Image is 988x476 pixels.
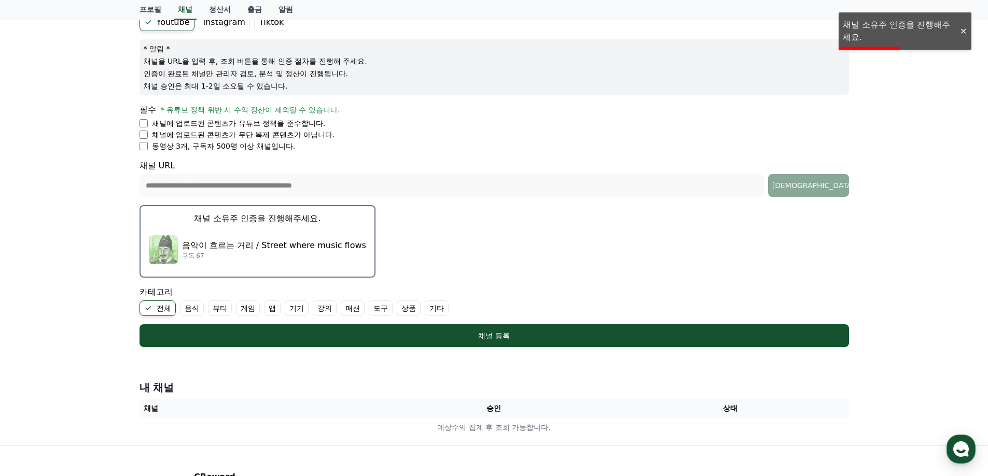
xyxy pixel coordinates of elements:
[236,300,260,316] label: 게임
[375,399,612,418] th: 승인
[140,399,376,418] th: 채널
[152,141,296,151] p: 동영상 3개, 구독자 500명 이상 채널입니다.
[140,205,375,278] button: 채널 소유주 인증을 진행해주세요. 음악이 흐르는 거리 / Street where music flows 음악이 흐르는 거리 / Street where music flows 구독 67
[425,300,449,316] label: 기타
[208,300,232,316] label: 뷰티
[134,328,199,354] a: 설정
[199,13,250,31] label: Instagram
[161,106,340,114] span: * 유튜브 정책 위반 시 수익 정산이 제외될 수 있습니다.
[144,68,845,79] p: 인증이 완료된 채널만 관리자 검토, 분석 및 정산이 진행됩니다.
[313,300,337,316] label: 강의
[68,328,134,354] a: 대화
[397,300,421,316] label: 상품
[341,300,365,316] label: 패션
[140,380,849,395] h4: 내 채널
[140,286,849,316] div: 카테고리
[140,300,176,316] label: 전체
[144,81,845,91] p: 채널 승인은 최대 1-2일 소요될 수 있습니다.
[140,160,849,197] div: 채널 URL
[182,252,366,260] p: 구독 67
[612,399,848,418] th: 상태
[33,344,39,352] span: 홈
[95,344,107,353] span: 대화
[369,300,393,316] label: 도구
[182,239,366,252] p: 음악이 흐르는 거리 / Street where music flows
[140,13,194,31] label: Youtube
[160,330,828,341] div: 채널 등록
[140,324,849,347] button: 채널 등록
[194,212,321,225] p: 채널 소유주 인증을 진행해주세요.
[772,180,845,191] div: [DEMOGRAPHIC_DATA]
[285,300,309,316] label: 기기
[264,300,281,316] label: 앱
[180,300,204,316] label: 음식
[152,129,335,140] p: 채널에 업로드된 콘텐츠가 무단 복제 콘텐츠가 아닙니다.
[140,105,156,114] span: 필수
[149,235,178,264] img: 음악이 흐르는 거리 / Street where music flows
[768,174,849,197] button: [DEMOGRAPHIC_DATA]
[144,56,845,66] p: 채널을 URL을 입력 후, 조회 버튼을 통해 인증 절차를 진행해 주세요.
[160,344,173,352] span: 설정
[3,328,68,354] a: 홈
[152,118,326,128] p: 채널에 업로드된 콘텐츠가 유튜브 정책을 준수합니다.
[140,418,849,437] td: 예상수익 집계 후 조회 가능합니다.
[254,13,288,31] label: Tiktok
